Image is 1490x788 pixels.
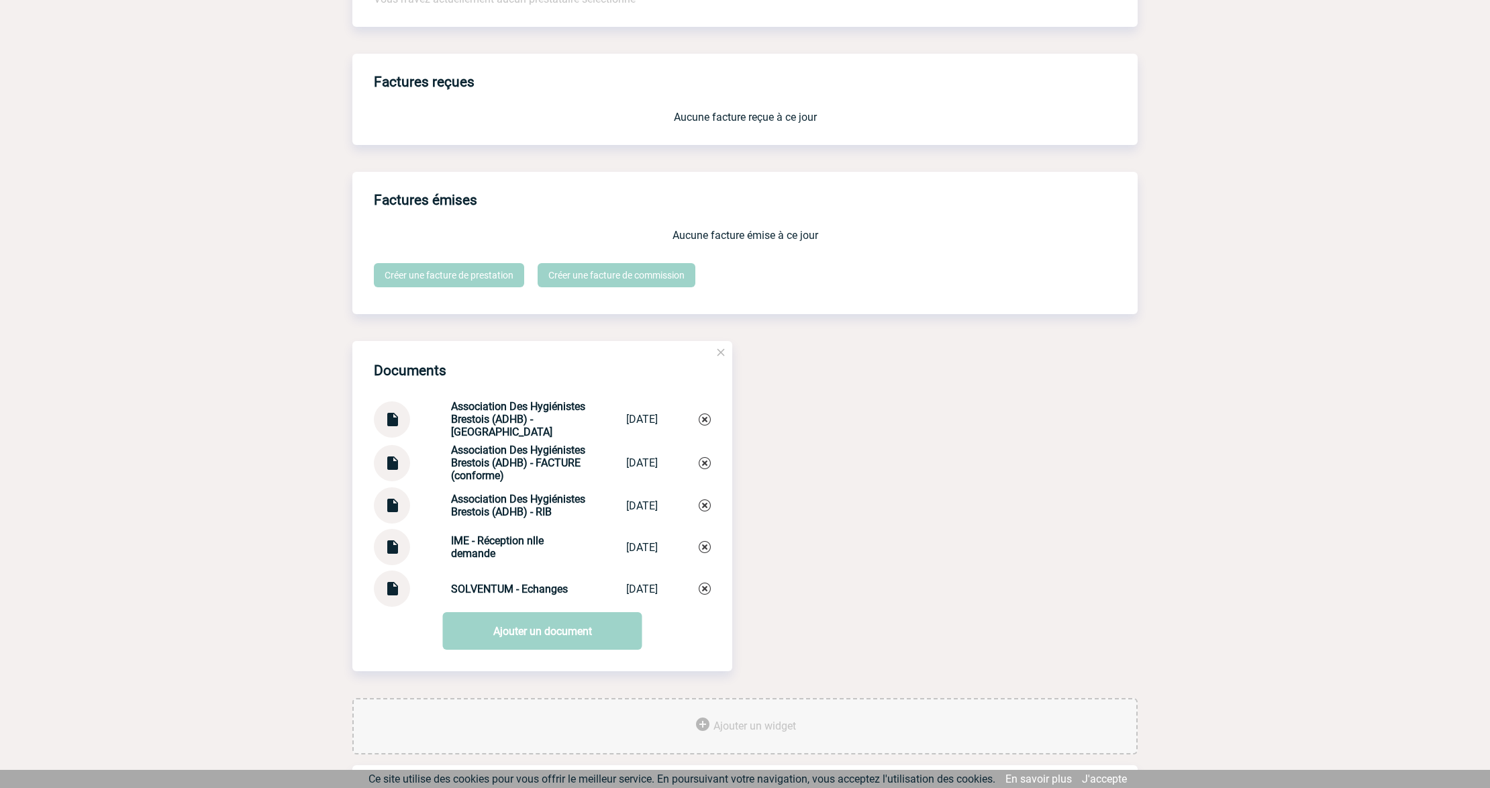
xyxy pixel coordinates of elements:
[626,541,658,554] div: [DATE]
[626,499,658,512] div: [DATE]
[451,444,585,482] strong: Association Des Hygiénistes Brestois (ADHB) - FACTURE (conforme)
[352,698,1138,754] div: Ajouter des outils d'aide à la gestion de votre événement
[699,413,711,426] img: Supprimer
[451,400,585,438] strong: Association Des Hygiénistes Brestois (ADHB) - [GEOGRAPHIC_DATA]
[538,263,695,287] a: Créer une facture de commission
[451,534,544,560] strong: IME - Réception nlle demande
[451,583,568,595] strong: SOLVENTUM - Echanges
[699,541,711,553] img: Supprimer
[699,583,711,595] img: Supprimer
[713,720,796,732] span: Ajouter un widget
[626,583,658,595] div: [DATE]
[374,64,1138,100] h3: Factures reçues
[374,111,1116,124] p: Aucune facture reçue à ce jour
[626,456,658,469] div: [DATE]
[699,457,711,469] img: Supprimer
[451,493,585,518] strong: Association Des Hygiénistes Brestois (ADHB) - RIB
[374,229,1116,242] p: Aucune facture émise à ce jour
[1082,773,1127,785] a: J'accepte
[374,362,446,379] h4: Documents
[699,499,711,511] img: Supprimer
[374,183,1138,218] h3: Factures émises
[368,773,995,785] span: Ce site utilise des cookies pour vous offrir le meilleur service. En poursuivant votre navigation...
[443,612,642,650] a: Ajouter un document
[1005,773,1072,785] a: En savoir plus
[715,346,727,358] img: close.png
[374,263,524,287] a: Créer une facture de prestation
[626,413,658,426] div: [DATE]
